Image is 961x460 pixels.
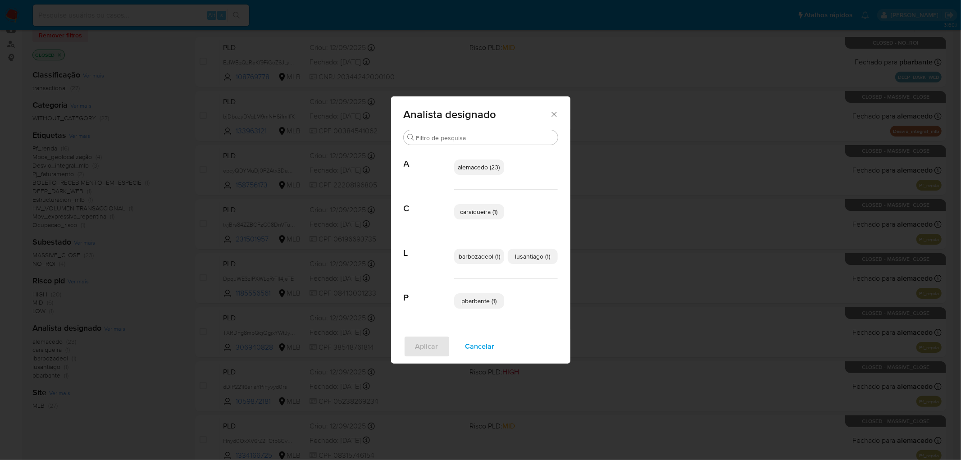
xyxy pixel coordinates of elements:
[404,234,454,259] span: L
[404,109,550,120] span: Analista designado
[454,159,504,175] div: alemacedo (23)
[515,252,550,261] span: lusantiago (1)
[454,204,504,219] div: carsiqueira (1)
[458,252,501,261] span: lbarbozadeol (1)
[465,337,495,356] span: Cancelar
[550,110,558,118] button: Fechar
[404,145,454,169] span: A
[454,249,504,264] div: lbarbozadeol (1)
[404,190,454,214] span: C
[404,279,454,303] span: P
[458,163,500,172] span: alemacedo (23)
[416,134,554,142] input: Filtro de pesquisa
[454,336,506,357] button: Cancelar
[454,293,504,309] div: pbarbante (1)
[460,207,498,216] span: carsiqueira (1)
[508,249,558,264] div: lusantiago (1)
[461,296,496,305] span: pbarbante (1)
[407,134,414,141] button: Buscar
